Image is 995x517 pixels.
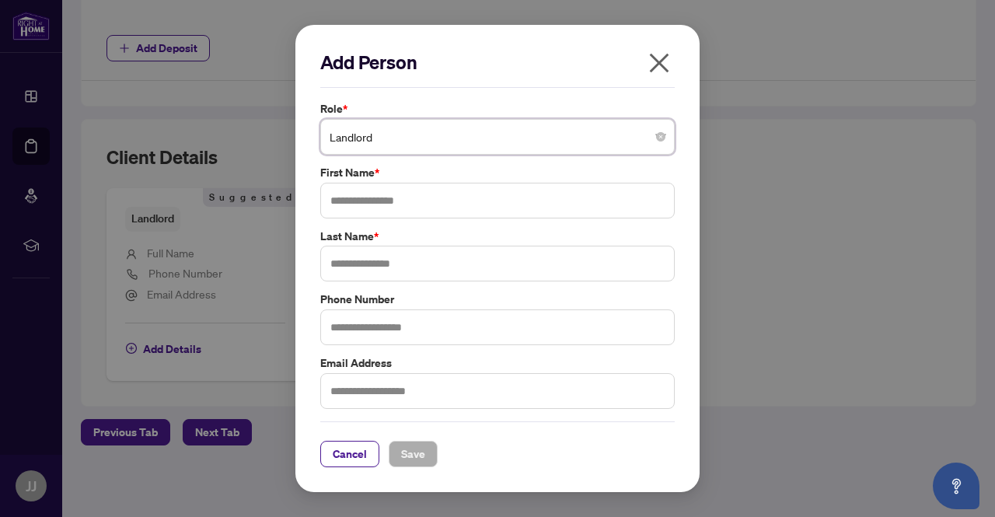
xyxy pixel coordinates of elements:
label: Role [320,100,675,117]
label: Last Name [320,228,675,245]
label: First Name [320,164,675,181]
span: close-circle [656,132,665,141]
label: Phone Number [320,291,675,308]
span: Cancel [333,442,367,466]
span: Landlord [330,122,665,152]
h2: Add Person [320,50,675,75]
span: close [647,51,672,75]
button: Cancel [320,441,379,467]
button: Save [389,441,438,467]
label: Email Address [320,355,675,372]
button: Open asap [933,463,979,509]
